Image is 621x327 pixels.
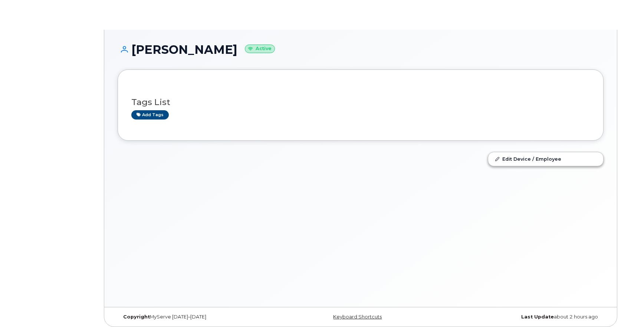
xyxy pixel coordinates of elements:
a: Keyboard Shortcuts [333,314,382,320]
strong: Last Update [521,314,554,320]
a: Add tags [131,110,169,120]
div: about 2 hours ago [441,314,604,320]
div: MyServe [DATE]–[DATE] [118,314,280,320]
h3: Tags List [131,98,590,107]
small: Active [245,45,275,53]
strong: Copyright [123,314,150,320]
h1: [PERSON_NAME] [118,43,604,56]
a: Edit Device / Employee [488,152,603,166]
